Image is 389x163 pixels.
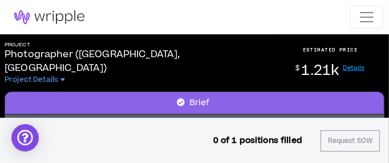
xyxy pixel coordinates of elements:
[5,75,58,84] span: Project Details
[321,130,380,152] button: Request SOW
[343,63,365,72] a: Details
[5,114,384,137] button: Talent
[213,134,302,147] p: 0 of 1 positions filled
[302,61,339,81] span: 1.21k
[5,47,190,75] p: Photographer ([GEOGRAPHIC_DATA], [GEOGRAPHIC_DATA])
[295,63,299,73] sup: $
[5,92,384,114] button: Brief
[303,46,358,53] p: ESTIMATED PRICE
[11,124,39,152] div: Open Intercom Messenger
[5,42,190,48] h5: Project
